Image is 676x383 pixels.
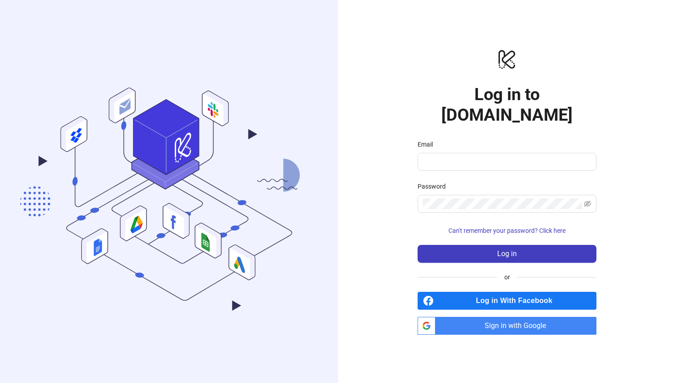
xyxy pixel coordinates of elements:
a: Sign in with Google [418,317,596,335]
span: Can't remember your password? Click here [448,227,566,234]
a: Log in With Facebook [418,292,596,310]
label: Email [418,139,439,149]
h1: Log in to [DOMAIN_NAME] [418,84,596,125]
label: Password [418,181,452,191]
span: Sign in with Google [439,317,596,335]
button: Log in [418,245,596,263]
span: Log in [497,250,517,258]
a: Can't remember your password? Click here [418,227,596,234]
input: Password [423,198,582,209]
input: Email [423,156,589,167]
span: or [497,272,517,282]
button: Can't remember your password? Click here [418,223,596,238]
span: eye-invisible [584,200,591,207]
span: Log in With Facebook [437,292,596,310]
